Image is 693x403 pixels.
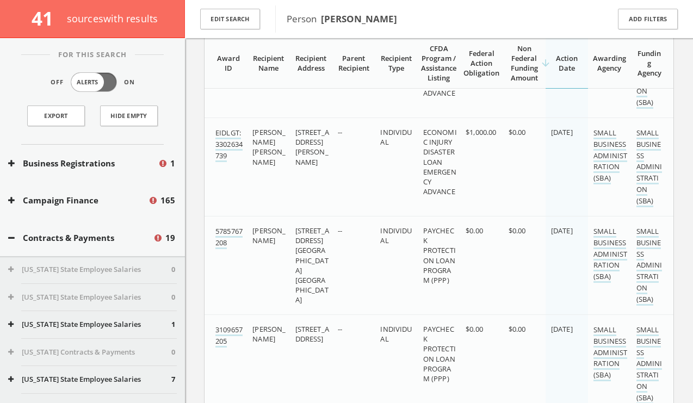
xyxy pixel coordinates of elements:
span: For This Search [50,49,135,60]
span: $0.00 [509,226,526,235]
a: SMALL BUSINESS ADMINISTRATION (SBA) [636,128,663,207]
button: [US_STATE] State Employee Salaries [8,264,171,275]
span: [STREET_ADDRESS][PERSON_NAME] [295,127,329,167]
button: [US_STATE] Contracts & Payments [8,347,171,358]
span: Award ID [217,53,240,73]
span: Off [51,78,64,87]
a: 3109657205 [215,325,243,348]
button: Hide Empty [100,106,158,126]
span: 7 [171,374,175,385]
button: [US_STATE] State Employee Salaries [8,374,171,385]
span: [DATE] [551,226,573,235]
span: INDIVIDUAL [380,127,412,147]
span: 19 [165,232,175,244]
b: [PERSON_NAME] [321,13,397,25]
span: [STREET_ADDRESS] [295,324,329,344]
span: $1,000.00 [466,127,496,137]
span: 1 [171,319,175,330]
button: Edit Search [200,9,260,30]
span: source s with results [67,12,158,25]
a: SMALL BUSINESS ADMINISTRATION (SBA) [593,325,627,381]
span: Awarding Agency [593,53,626,73]
span: [DATE] [551,127,573,137]
button: Business Registrations [8,157,158,170]
span: [PERSON_NAME] [PERSON_NAME] [252,127,286,167]
button: Contracts & Payments [8,232,153,244]
span: Funding Agency [638,48,661,78]
span: 165 [160,194,175,207]
span: [DATE] [551,324,573,334]
span: ECONOMIC INJURY DISASTER LOAN EMERGENCY ADVANCE [423,127,457,196]
span: Recipient Address [295,53,326,73]
span: 1 [170,157,175,170]
a: SMALL BUSINESS ADMINISTRATION (SBA) [593,226,627,283]
a: SMALL BUSINESS ADMINISTRATION (SBA) [636,226,663,306]
span: $0.00 [509,127,526,137]
span: Parent Recipient [338,53,369,73]
i: arrow_downward [540,58,551,69]
span: -- [338,324,342,334]
span: [PERSON_NAME] [252,226,286,245]
button: Campaign Finance [8,194,148,207]
span: PAYCHECK PROTECTION LOAN PROGRAM (PPP) [423,324,456,383]
a: SMALL BUSINESS ADMINISTRATION (SBA) [636,29,663,109]
a: EIDLGT:3302634739 [215,128,243,162]
span: INDIVIDUAL [380,226,412,245]
span: Action Date [556,53,578,73]
span: ECONOMIC INJURY DISASTER LOAN EMERGENCY ADVANCE [423,29,457,98]
span: Federal Action Obligation [463,48,499,78]
span: 0 [171,347,175,358]
span: Person [287,13,397,25]
span: PAYCHECK PROTECTION LOAN PROGRAM (PPP) [423,226,456,285]
span: Non Federal Funding Amount [511,44,538,83]
button: [US_STATE] State Employee Salaries [8,292,171,303]
span: $0.00 [509,324,526,334]
span: -- [338,226,342,235]
span: INDIVIDUAL [380,324,412,344]
span: $0.00 [466,324,483,334]
button: [US_STATE] State Employee Salaries [8,319,171,330]
span: 0 [171,292,175,303]
button: Add Filters [618,9,678,30]
span: CFDA Program / Assistance Listing [421,44,456,83]
span: 0 [171,264,175,275]
span: [PERSON_NAME] [252,324,286,344]
span: Recipient Type [381,53,412,73]
a: Export [27,106,85,126]
span: Recipient Name [253,53,284,73]
span: $0.00 [466,226,483,235]
span: -- [338,127,342,137]
a: 5785767208 [215,226,243,249]
span: On [124,78,135,87]
span: 41 [32,5,63,31]
a: SMALL BUSINESS ADMINISTRATION (SBA) [593,128,627,184]
span: [STREET_ADDRESS] [GEOGRAPHIC_DATA] [GEOGRAPHIC_DATA] [295,226,329,305]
